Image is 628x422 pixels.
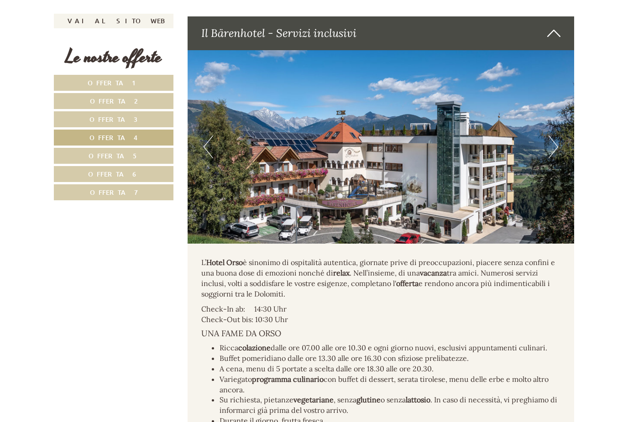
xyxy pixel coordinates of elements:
strong: lattosio [406,395,430,404]
h4: UNA FAME DA ORSO [201,329,561,338]
span: Offerta 1 [88,78,140,87]
strong: colazione [238,343,271,352]
strong: vacanza [420,268,447,277]
strong: vegetariane [293,395,334,404]
span: Offerta 2 [90,97,138,105]
p: L’ è sinonimo di ospitalità autentica, giornate prive di preoccupazioni, piacere senza confini e ... [201,257,561,299]
span: Offerta 6 [88,170,139,178]
div: Le nostre offerte [54,44,173,70]
span: Offerta 5 [89,151,139,160]
button: Next [549,135,558,158]
li: Buffet pomeridiano dalle ore 13.30 alle ore 16.30 con sfiziose prelibatezze. [220,353,561,364]
span: Offerta 3 [89,115,138,124]
a: Vai al sito web [54,14,173,28]
strong: Hotel Orso [206,258,243,267]
button: Previous [204,135,213,158]
p: Check-In ab: 14:30 Uhr Check-Out bis: 10:30 Uhr [201,304,561,325]
strong: offerta [396,279,419,288]
li: Variegato con buffet di dessert, serata tirolese, menu delle erbe e molto altro ancora. [220,374,561,395]
li: A cena, menu di 5 portate a scelta dalle ore 18.30 alle ore 20.30. [220,364,561,374]
span: Offerta 4 [89,133,138,142]
strong: relax [333,268,350,277]
strong: programma culinario [252,375,324,384]
li: Su richiesta, pietanze , senza o senza . In caso di necessità, vi preghiamo di informarci già pri... [220,395,561,416]
li: Ricca dalle ore 07.00 alle ore 10.30 e ogni giorno nuovi, esclusivi appuntamenti culinari. [220,343,561,353]
div: Il Bärenhotel - Servizi inclusivi [188,16,575,50]
span: Offerta 7 [90,188,138,197]
strong: glutine [356,395,381,404]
